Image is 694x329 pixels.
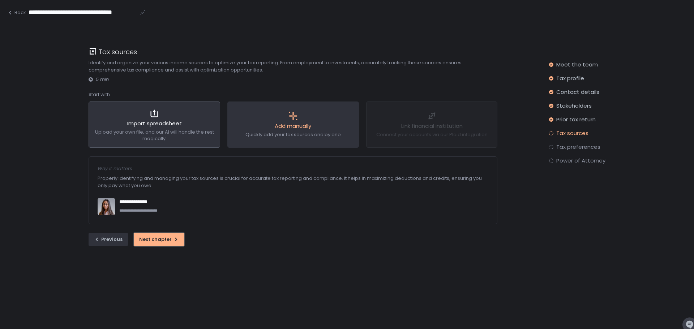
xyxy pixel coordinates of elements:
div: Previous [94,236,123,243]
span: Contact details [556,88,599,96]
span: Prior tax return [556,116,596,123]
button: Next chapter [134,233,184,246]
div: Identify and organize your various income sources to optimize your tax reporting. From employment... [89,59,497,74]
h1: Tax sources [99,47,137,57]
span: Link financial institution [401,122,463,130]
span: Power of Attorney [556,157,605,164]
span: Add manually [275,122,311,130]
span: Upload your own file, and our AI will handle the rest magically. [95,129,214,142]
span: Meet the team [556,61,598,68]
div: Why it matters ... [98,165,488,172]
div: Properly identifying and managing your tax sources is crucial for accurate tax reporting and comp... [98,172,488,192]
span: Start with [89,91,110,98]
span: Quickly add your tax sources one by one [245,131,341,138]
div: Next chapter [139,236,179,243]
span: Tax preferences [556,143,600,151]
button: Previous [89,233,128,246]
div: 5 min [89,76,497,83]
span: Connect your accounts via our Plaid integration [376,131,488,138]
span: Tax profile [556,75,584,82]
span: Stakeholders [556,102,592,109]
span: Tax sources [556,130,588,137]
button: Back [7,9,26,16]
span: Import spreadsheet [127,120,182,127]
